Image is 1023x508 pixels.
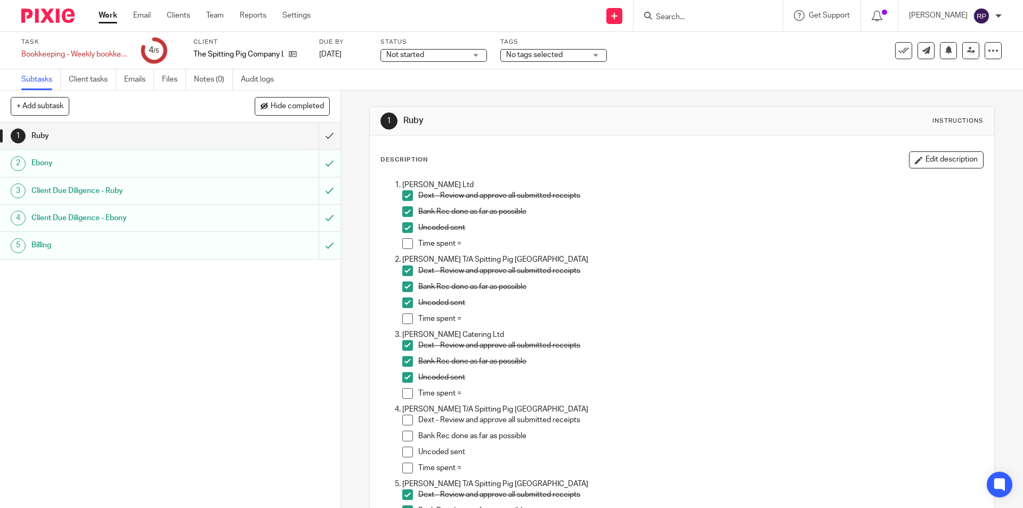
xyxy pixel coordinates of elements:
[167,10,190,21] a: Clients
[149,44,159,57] div: 4
[31,210,216,226] h1: Client Due Diligence - Ebony
[255,97,330,115] button: Hide completed
[282,10,311,21] a: Settings
[909,151,984,168] button: Edit description
[418,238,983,249] p: Time spent =
[11,238,26,253] div: 5
[386,51,424,59] span: Not started
[418,190,983,201] p: Dext - Review and approve all submitted receipts
[402,254,983,265] p: [PERSON_NAME] T/A Spitting Pig [GEOGRAPHIC_DATA]
[380,38,487,46] label: Status
[319,38,367,46] label: Due by
[21,9,75,23] img: Pixie
[206,10,224,21] a: Team
[31,237,216,253] h1: Billing
[402,329,983,340] p: [PERSON_NAME] Catering Ltd
[21,38,128,46] label: Task
[193,38,306,46] label: Client
[418,489,983,500] p: Dext - Review and approve all submitted receipts
[31,155,216,171] h1: Ebony
[380,112,397,130] div: 1
[99,10,117,21] a: Work
[655,13,751,22] input: Search
[402,180,983,190] p: [PERSON_NAME] Ltd
[380,156,428,164] p: Description
[418,431,983,441] p: Bank Rec done as far as possible
[418,281,983,292] p: Bank Rec done as far as possible
[973,7,990,25] img: svg%3E
[69,69,116,90] a: Client tasks
[133,10,151,21] a: Email
[11,128,26,143] div: 1
[418,415,983,425] p: Dext - Review and approve all submitted receipts
[193,49,283,60] p: The Spitting Pig Company Ltd
[418,340,983,351] p: Dext - Review and approve all submitted receipts
[124,69,154,90] a: Emails
[240,10,266,21] a: Reports
[11,156,26,171] div: 2
[11,97,69,115] button: + Add subtask
[418,447,983,457] p: Uncoded sent
[194,69,233,90] a: Notes (0)
[319,51,342,58] span: [DATE]
[418,372,983,383] p: Uncoded sent
[932,117,984,125] div: Instructions
[809,12,850,19] span: Get Support
[162,69,186,90] a: Files
[31,183,216,199] h1: Client Due Diligence - Ruby
[21,69,61,90] a: Subtasks
[402,404,983,415] p: [PERSON_NAME] T/A Spitting Pig [GEOGRAPHIC_DATA]
[418,463,983,473] p: Time spent =
[418,313,983,324] p: Time spent =
[403,115,705,126] h1: Ruby
[418,297,983,308] p: Uncoded sent
[241,69,282,90] a: Audit logs
[11,183,26,198] div: 3
[506,51,563,59] span: No tags selected
[418,388,983,399] p: Time spent =
[909,10,968,21] p: [PERSON_NAME]
[153,48,159,54] small: /5
[271,102,324,111] span: Hide completed
[418,206,983,217] p: Bank Rec done as far as possible
[418,356,983,367] p: Bank Rec done as far as possible
[500,38,607,46] label: Tags
[31,128,216,144] h1: Ruby
[418,222,983,233] p: Uncoded sent
[21,49,128,60] div: Bookkeeping - Weekly bookkeeping SP group
[11,211,26,225] div: 4
[402,479,983,489] p: [PERSON_NAME] T/A Spitting Pig [GEOGRAPHIC_DATA]
[418,265,983,276] p: Dext - Review and approve all submitted receipts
